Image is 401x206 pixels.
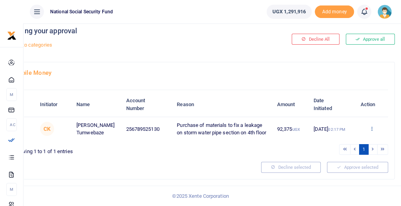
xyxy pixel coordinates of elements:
h4: Mobile Money [13,69,388,77]
th: Date Initiated: activate to sort column ascending [309,92,355,117]
td: Purchase of materials to fix a leakage on storm water pipe section on 4th floor [172,117,272,141]
span: Add money [315,5,354,18]
li: Toup your wallet [315,5,354,18]
th: Name: activate to sort column ascending [72,92,122,117]
td: 92,375 [273,117,309,141]
li: Ac [6,118,17,131]
button: Approve all [346,34,395,45]
th: Reason: activate to sort column ascending [172,92,272,117]
th: Account Number: activate to sort column ascending [122,92,172,117]
th: Initiator: activate to sort column ascending [36,92,72,117]
td: [PERSON_NAME] Tumwebaze [72,117,122,141]
td: [DATE] [309,117,355,141]
th: Action: activate to sort column ascending [355,92,388,117]
a: profile-user [377,5,395,19]
span: Cynthia Kitimbo [40,122,54,136]
button: Decline All [292,34,339,45]
th: : activate to sort column descending [13,92,36,117]
a: logo-small logo-large logo-large [7,32,16,38]
th: Amount: activate to sort column ascending [273,92,309,117]
img: logo-small [7,31,16,40]
a: Back to categories [4,38,263,52]
img: profile-user [377,5,392,19]
a: UGX 1,291,916 [267,5,312,19]
h4: Pending your approval [6,27,263,35]
li: Wallet ballance [263,5,315,19]
li: M [6,183,17,196]
small: 02:17 PM [328,127,345,132]
a: Add money [315,8,354,14]
span: UGX 1,291,916 [272,8,306,16]
span: National Social Security Fund [47,8,116,15]
small: UGX [292,127,299,132]
div: Showing 1 to 1 of 1 entries [13,143,198,155]
li: M [6,88,17,101]
td: 256789525130 [122,117,172,141]
a: 1 [359,144,368,155]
